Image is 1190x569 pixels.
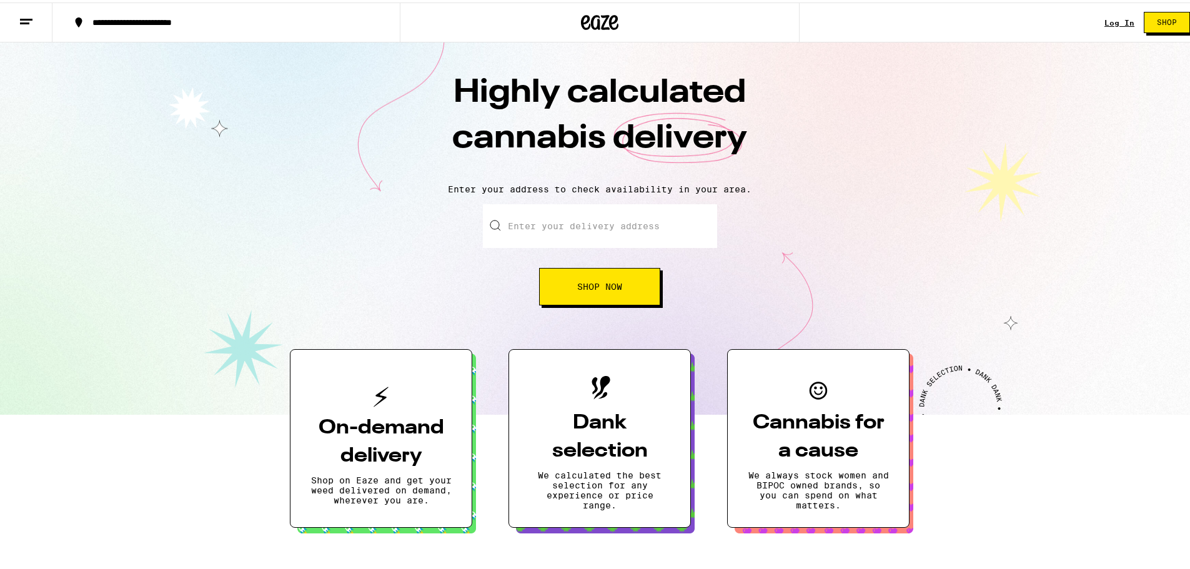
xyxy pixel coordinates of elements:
button: Dank selectionWe calculated the best selection for any experience or price range. [508,347,691,525]
button: Shop Now [539,265,660,303]
button: On-demand deliveryShop on Eaze and get your weed delivered on demand, wherever you are. [290,347,472,525]
p: We calculated the best selection for any experience or price range. [529,468,670,508]
input: Enter your delivery address [483,202,717,245]
button: Shop [1144,9,1190,31]
h3: Cannabis for a cause [748,407,889,463]
span: Shop [1157,16,1177,24]
span: Shop Now [577,280,622,289]
p: Enter your address to check availability in your area. [12,182,1187,192]
h3: Dank selection [529,407,670,463]
a: Log In [1104,16,1134,24]
h1: Highly calculated cannabis delivery [381,68,818,172]
button: Cannabis for a causeWe always stock women and BIPOC owned brands, so you can spend on what matters. [727,347,910,525]
span: Hi. Need any help? [7,9,90,19]
p: Shop on Eaze and get your weed delivered on demand, wherever you are. [310,473,452,503]
p: We always stock women and BIPOC owned brands, so you can spend on what matters. [748,468,889,508]
h3: On-demand delivery [310,412,452,468]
